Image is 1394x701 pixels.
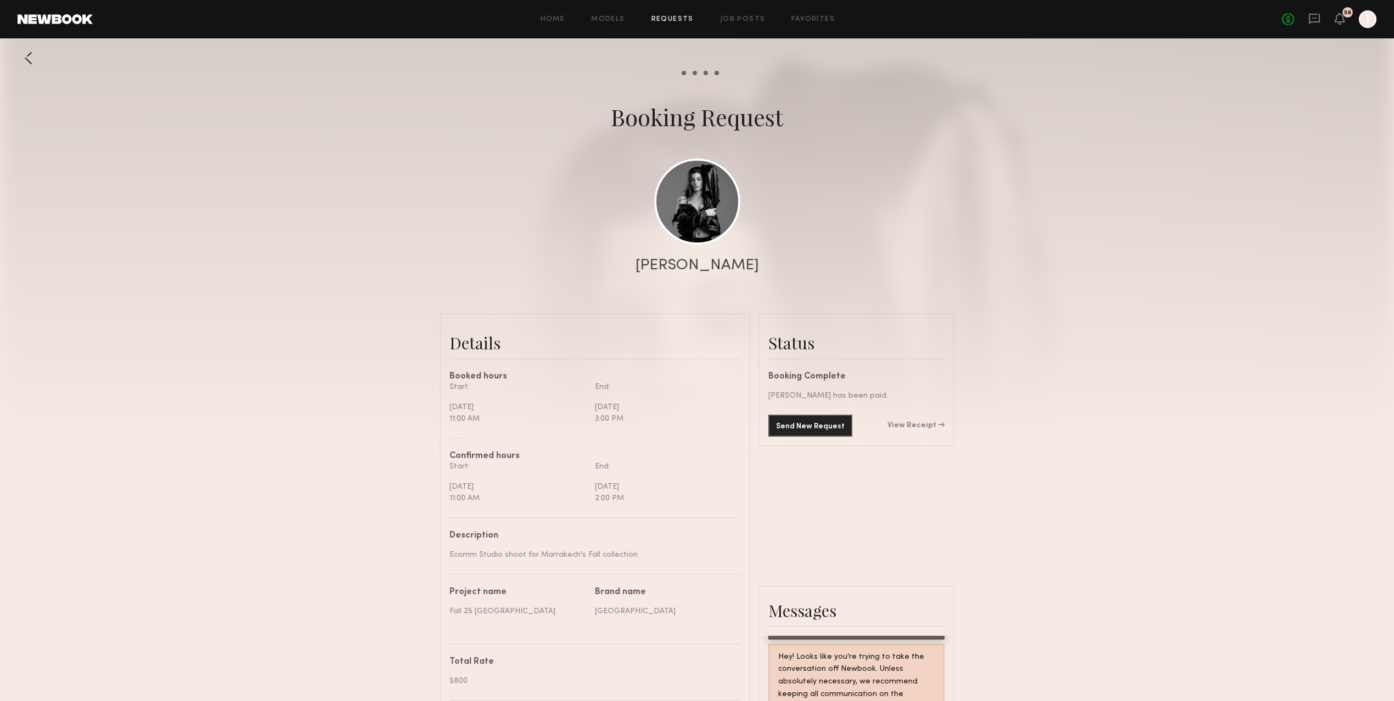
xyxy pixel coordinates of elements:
div: [DATE] [449,481,587,493]
div: Details [449,332,740,354]
div: Confirmed hours [449,452,740,461]
div: Brand name [595,588,732,597]
div: Booked hours [449,372,740,381]
div: Description [449,532,732,540]
div: $800 [449,675,732,687]
div: Status [768,332,945,354]
div: End: [595,461,732,472]
div: 3:00 PM [595,413,732,425]
a: Job Posts [720,16,766,23]
div: [DATE] [595,402,732,413]
div: 11:00 AM [449,493,587,504]
div: Fall 25 [GEOGRAPHIC_DATA] [449,606,587,617]
div: Start: [449,461,587,472]
div: [PERSON_NAME] [636,258,759,273]
a: Favorites [791,16,835,23]
a: Home [541,16,565,23]
div: [DATE] [595,481,732,493]
div: Booking Request [611,101,783,132]
button: Send New Request [768,415,852,437]
div: Project name [449,588,587,597]
div: [PERSON_NAME] has been paid. [768,390,945,402]
div: Ecomm Studio shoot for Marrakech's Fall collection [449,549,732,561]
div: 58 [1344,10,1351,16]
a: Requests [651,16,694,23]
div: Start: [449,381,587,393]
div: [GEOGRAPHIC_DATA] [595,606,732,617]
a: Models [591,16,625,23]
div: 11:00 AM [449,413,587,425]
div: Booking Complete [768,372,945,381]
a: View Receipt [887,422,945,429]
div: Total Rate [449,658,732,666]
a: I [1359,10,1376,28]
div: End: [595,381,732,393]
div: 2:00 PM [595,493,732,504]
div: [DATE] [449,402,587,413]
div: Messages [768,600,945,621]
